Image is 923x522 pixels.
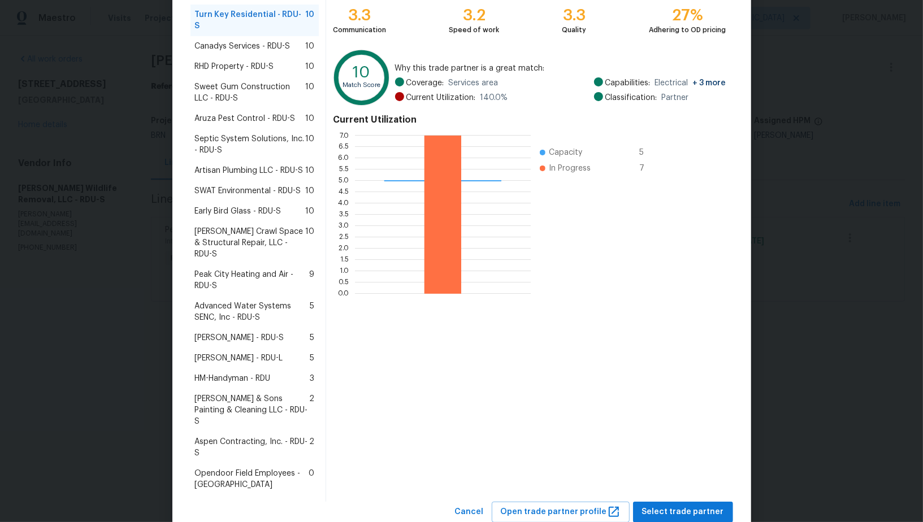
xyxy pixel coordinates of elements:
span: [PERSON_NAME] - RDU-L [195,353,283,364]
text: 2.5 [340,234,349,241]
span: 5 [639,147,657,158]
span: Select trade partner [642,505,724,519]
span: Open trade partner profile [501,505,621,519]
div: Communication [333,24,386,36]
text: 5.5 [340,166,349,173]
text: 1.5 [341,256,349,263]
span: Services area [449,77,499,89]
span: 10 [305,41,314,52]
span: [PERSON_NAME] & Sons Painting & Cleaning LLC - RDU-S [195,393,310,427]
span: Turn Key Residential - RDU-S [195,9,306,32]
div: 3.3 [562,10,586,21]
text: 2.0 [339,245,349,252]
text: 4.5 [339,189,349,195]
span: 10 [305,113,314,124]
span: 10 [305,185,314,197]
text: 0.0 [339,290,349,297]
span: 3 [310,373,314,384]
span: Capacity [549,147,582,158]
div: 3.3 [333,10,386,21]
span: Aspen Contracting, Inc. - RDU-S [195,436,310,459]
span: 10 [305,165,314,176]
div: 3.2 [449,10,499,21]
text: 6.5 [339,143,349,150]
span: Classification: [605,92,657,103]
span: 7 [639,163,657,174]
span: Capabilities: [605,77,651,89]
span: Peak City Heating and Air - RDU-S [195,269,310,292]
span: 10 [305,81,314,104]
span: 10 [305,133,314,156]
span: [PERSON_NAME] Crawl Space & Structural Repair, LLC - RDU-S [195,226,306,260]
span: Canadys Services - RDU-S [195,41,291,52]
text: 1.0 [340,268,349,275]
span: + 3 more [693,79,726,87]
span: 0 [309,468,314,490]
span: Sweet Gum Construction LLC - RDU-S [195,81,306,104]
h4: Current Utilization [333,114,726,125]
span: 140.0 % [480,92,508,103]
div: 27% [649,10,726,21]
text: 10 [353,65,371,81]
text: 7.0 [340,132,349,139]
span: 2 [309,393,314,427]
text: 0.5 [339,279,349,286]
span: Septic System Solutions, Inc. - RDU-S [195,133,306,156]
span: 9 [309,269,314,292]
span: In Progress [549,163,591,174]
div: Adhering to OD pricing [649,24,726,36]
div: Quality [562,24,586,36]
span: 2 [309,436,314,459]
span: Partner [662,92,689,103]
span: 10 [305,61,314,72]
text: Match Score [343,82,381,88]
span: Early Bird Glass - RDU-S [195,206,281,217]
span: 10 [305,226,314,260]
span: Artisan Plumbing LLC - RDU-S [195,165,304,176]
span: Aruza Pest Control - RDU-S [195,113,296,124]
span: Why this trade partner is a great match: [395,63,726,74]
span: SWAT Environmental - RDU-S [195,185,301,197]
span: Cancel [455,505,484,519]
text: 3.0 [339,223,349,229]
text: 6.0 [339,155,349,162]
span: 5 [310,301,314,323]
span: RHD Property - RDU-S [195,61,274,72]
text: 3.5 [340,211,349,218]
span: HM-Handyman - RDU [195,373,271,384]
span: Electrical [655,77,726,89]
span: [PERSON_NAME] - RDU-S [195,332,284,343]
span: Coverage: [406,77,444,89]
text: 5.0 [339,177,349,184]
span: Advanced Water Systems SENC, Inc - RDU-S [195,301,310,323]
span: Opendoor Field Employees - [GEOGRAPHIC_DATA] [195,468,309,490]
span: 10 [305,9,314,32]
text: 4.0 [339,200,349,207]
div: Speed of work [449,24,499,36]
span: 10 [305,206,314,217]
span: 5 [310,353,314,364]
span: Current Utilization: [406,92,476,103]
span: 5 [310,332,314,343]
